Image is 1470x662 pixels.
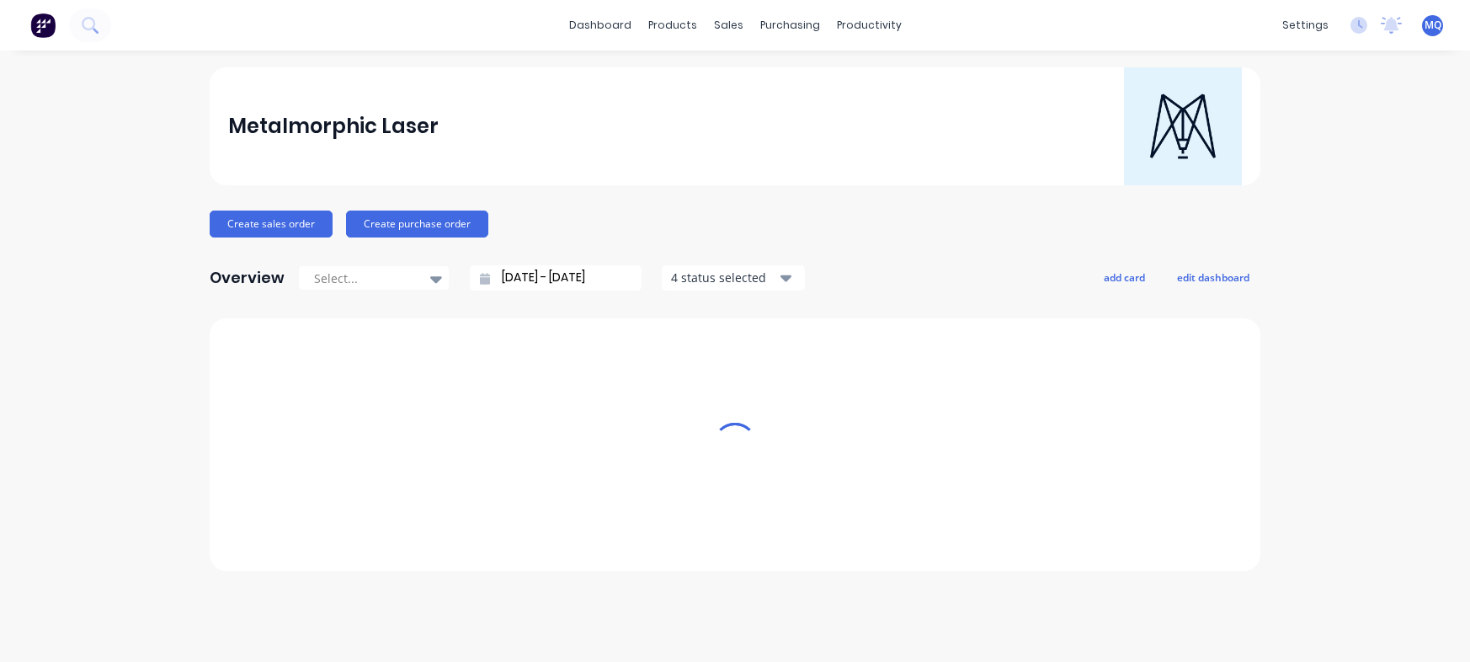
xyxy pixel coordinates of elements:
[662,265,805,291] button: 4 status selected
[671,269,777,286] div: 4 status selected
[1274,13,1337,38] div: settings
[210,211,333,238] button: Create sales order
[561,13,640,38] a: dashboard
[210,261,285,295] div: Overview
[706,13,752,38] div: sales
[1124,67,1242,185] img: Metalmorphic Laser
[640,13,706,38] div: products
[828,13,910,38] div: productivity
[1166,266,1260,288] button: edit dashboard
[228,109,439,143] div: Metalmorphic Laser
[1425,18,1441,33] span: MQ
[30,13,56,38] img: Factory
[1093,266,1156,288] button: add card
[752,13,828,38] div: purchasing
[346,211,488,238] button: Create purchase order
